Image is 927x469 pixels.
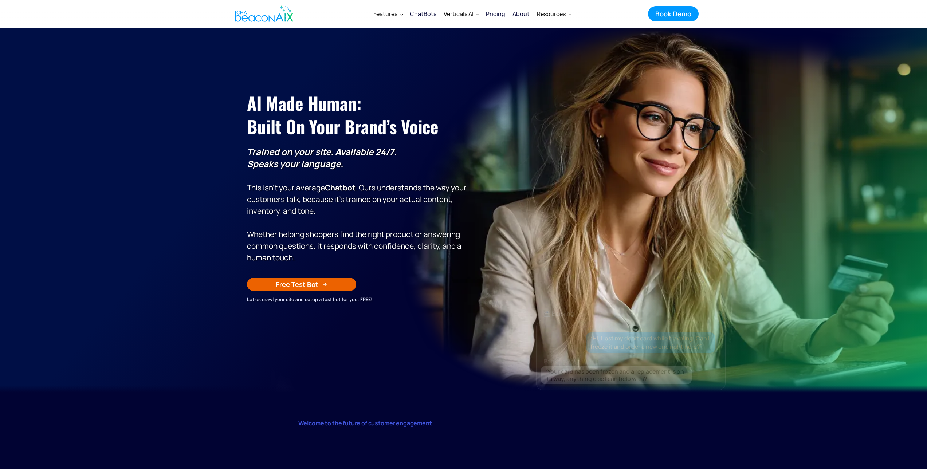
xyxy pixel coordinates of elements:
div: About [512,9,530,19]
strong: Trained on your site. Available 24/7. Speaks your language. [247,146,397,170]
div: Features [373,9,397,19]
a: home [229,1,297,27]
div: Verticals AI [440,5,482,23]
div: Resources [533,5,574,23]
div: Features [370,5,406,23]
div: Banking Bot [544,356,732,366]
div: ChatBots [410,9,436,19]
img: Dropdown [400,13,403,16]
p: This isn’t your average . Ours understands the way your customers talk, because it’s trained on y... [247,146,467,263]
div: Resources [537,9,566,19]
h1: AI Made Human: ‍ [247,91,467,138]
strong: Welcome to the future of customer engagement. [298,419,434,427]
div: 🏦 Banking [537,308,725,319]
img: Dropdown [569,13,571,16]
span: Built on Your Brand’s Voice [247,113,439,139]
a: Pricing [482,4,509,23]
div: Let us crawl your site and setup a test bot for you, FREE! [247,295,467,303]
img: Arrow [323,282,327,287]
strong: Chatbot [325,182,356,193]
div: Book Demo [655,9,691,19]
div: Free Test Bot [276,280,318,289]
img: Dropdown [476,13,479,16]
div: Pricing [486,9,505,19]
div: Verticals AI [444,9,474,19]
a: About [509,4,533,23]
a: ChatBots [406,5,440,23]
a: Free Test Bot [247,278,356,291]
a: Book Demo [648,6,699,21]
